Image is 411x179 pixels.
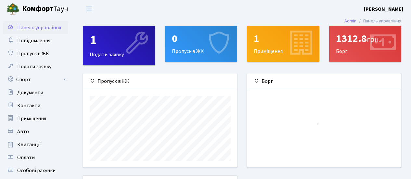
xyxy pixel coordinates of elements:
[17,115,46,122] span: Приміщення
[3,112,68,125] a: Приміщення
[247,73,401,89] div: Борг
[172,32,231,45] div: 0
[247,26,319,62] div: Приміщення
[6,3,19,16] img: logo.png
[335,14,411,28] nav: breadcrumb
[364,6,403,13] b: [PERSON_NAME]
[3,73,68,86] a: Спорт
[3,138,68,151] a: Квитанції
[17,37,50,44] span: Повідомлення
[165,26,237,62] div: Пропуск в ЖК
[90,32,148,48] div: 1
[3,34,68,47] a: Повідомлення
[17,89,43,96] span: Документи
[254,32,313,45] div: 1
[83,73,237,89] div: Пропуск в ЖК
[3,164,68,177] a: Особові рахунки
[17,102,40,109] span: Контакти
[3,60,68,73] a: Подати заявку
[17,50,49,57] span: Пропуск в ЖК
[3,151,68,164] a: Оплати
[3,86,68,99] a: Документи
[336,32,395,45] div: 1312.8
[17,24,61,31] span: Панель управління
[329,26,401,62] div: Борг
[17,167,56,174] span: Особові рахунки
[17,154,35,161] span: Оплати
[17,141,41,148] span: Квитанції
[364,5,403,13] a: [PERSON_NAME]
[247,26,319,62] a: 1Приміщення
[17,128,29,135] span: Авто
[165,26,238,62] a: 0Пропуск в ЖК
[344,18,356,24] a: Admin
[3,99,68,112] a: Контакти
[356,18,401,25] li: Панель управління
[83,26,155,65] a: 1Подати заявку
[3,21,68,34] a: Панель управління
[81,4,97,14] button: Переключити навігацію
[367,34,381,45] span: грн.
[3,125,68,138] a: Авто
[22,4,53,14] b: Комфорт
[22,4,68,15] span: Таун
[17,63,51,70] span: Подати заявку
[83,26,155,65] div: Подати заявку
[3,47,68,60] a: Пропуск в ЖК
